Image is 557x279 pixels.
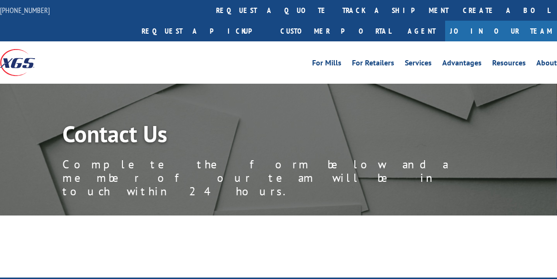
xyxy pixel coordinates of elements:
h1: Contact Us [62,122,495,150]
a: For Mills [312,59,341,70]
a: Advantages [442,59,482,70]
a: Agent [398,21,445,41]
a: For Retailers [352,59,394,70]
a: Services [405,59,432,70]
a: Request a pickup [134,21,273,41]
a: About [536,59,557,70]
p: Complete the form below and a member of our team will be in touch within 24 hours. [62,158,495,198]
a: Customer Portal [273,21,398,41]
a: Join Our Team [445,21,557,41]
a: Resources [492,59,526,70]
